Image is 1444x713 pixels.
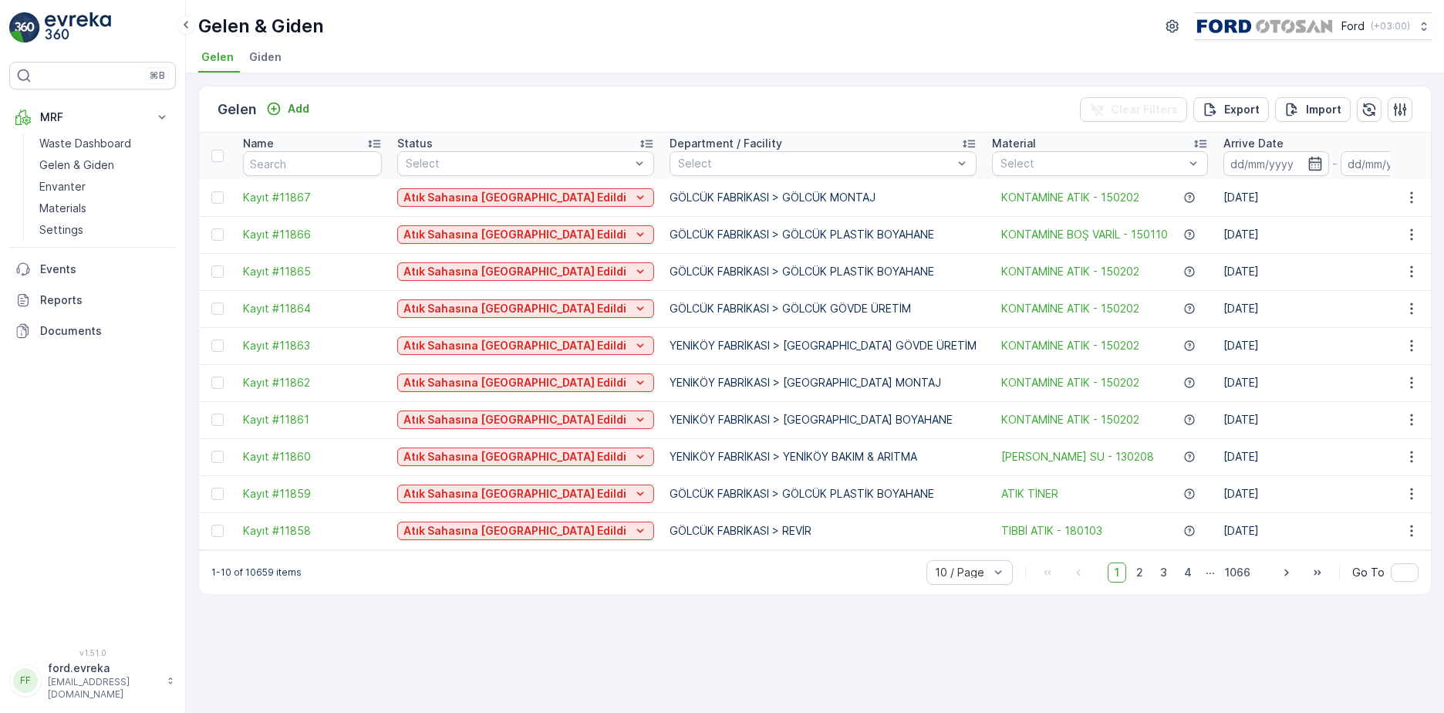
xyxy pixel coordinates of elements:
[670,338,977,353] p: YENİKÖY FABRİKASI > [GEOGRAPHIC_DATA] GÖVDE ÜRETİM
[397,448,654,466] button: Atık Sahasına Kabul Edildi
[1193,97,1269,122] button: Export
[243,301,382,316] a: Kayıt #11864
[211,265,224,278] div: Toggle Row Selected
[1001,412,1139,427] a: KONTAMİNE ATIK - 150202
[211,451,224,463] div: Toggle Row Selected
[211,525,224,537] div: Toggle Row Selected
[1001,375,1139,390] a: KONTAMİNE ATIK - 150202
[211,302,224,315] div: Toggle Row Selected
[1341,19,1365,34] p: Ford
[243,227,382,242] a: Kayıt #11866
[1153,563,1174,583] span: 3
[1332,154,1338,173] p: -
[243,523,382,539] a: Kayıt #11858
[243,190,382,205] span: Kayıt #11867
[211,566,302,579] p: 1-10 of 10659 items
[403,449,626,465] p: Atık Sahasına [GEOGRAPHIC_DATA] Edildi
[406,156,630,171] p: Select
[397,522,654,540] button: Atık Sahasına Kabul Edildi
[9,12,40,43] img: logo
[39,136,131,151] p: Waste Dashboard
[1001,338,1139,353] a: KONTAMİNE ATIK - 150202
[1224,102,1260,117] p: Export
[670,449,977,465] p: YENİKÖY FABRİKASI > YENİKÖY BAKIM & ARITMA
[211,228,224,241] div: Toggle Row Selected
[243,486,382,502] a: Kayıt #11859
[48,661,159,676] p: ford.evreka
[9,661,176,701] button: FFford.evreka[EMAIL_ADDRESS][DOMAIN_NAME]
[40,262,170,277] p: Events
[9,254,176,285] a: Events
[397,136,433,151] p: Status
[397,336,654,355] button: Atık Sahasına Kabul Edildi
[1001,190,1139,205] span: KONTAMİNE ATIK - 150202
[243,412,382,427] a: Kayıt #11861
[39,179,86,194] p: Envanter
[198,14,324,39] p: Gelen & Giden
[201,49,234,65] span: Gelen
[1001,264,1139,279] a: KONTAMİNE ATIK - 150202
[670,523,977,539] p: GÖLCÜK FABRİKASI > REVİR
[39,157,114,173] p: Gelen & Giden
[243,136,274,151] p: Name
[243,338,382,353] a: Kayıt #11863
[397,225,654,244] button: Atık Sahasına Kabul Edildi
[211,191,224,204] div: Toggle Row Selected
[33,198,176,219] a: Materials
[218,99,257,120] p: Gelen
[39,222,83,238] p: Settings
[1275,97,1351,122] button: Import
[1194,18,1335,35] img: image_17_ZEg4Tyq.png
[403,412,626,427] p: Atık Sahasına [GEOGRAPHIC_DATA] Edildi
[670,375,977,390] p: YENİKÖY FABRİKASI > [GEOGRAPHIC_DATA] MONTAJ
[670,264,977,279] p: GÖLCÜK FABRİKASI > GÖLCÜK PLASTİK BOYAHANE
[40,110,145,125] p: MRF
[397,299,654,318] button: Atık Sahasına Kabul Edildi
[1218,563,1257,583] span: 1066
[211,377,224,389] div: Toggle Row Selected
[403,375,626,390] p: Atık Sahasına [GEOGRAPHIC_DATA] Edildi
[1001,523,1102,539] span: TIBBİ ATIK - 180103
[9,285,176,316] a: Reports
[397,373,654,392] button: Atık Sahasına Kabul Edildi
[403,523,626,539] p: Atık Sahasına [GEOGRAPHIC_DATA] Edildi
[1306,102,1341,117] p: Import
[1001,301,1139,316] a: KONTAMİNE ATIK - 150202
[992,136,1036,151] p: Material
[403,301,626,316] p: Atık Sahasına [GEOGRAPHIC_DATA] Edildi
[45,12,111,43] img: logo_light-DOdMpM7g.png
[1001,486,1058,502] a: ATIK TİNER
[1223,136,1284,151] p: Arrive Date
[1177,563,1199,583] span: 4
[403,338,626,353] p: Atık Sahasına [GEOGRAPHIC_DATA] Edildi
[48,676,159,701] p: [EMAIL_ADDRESS][DOMAIN_NAME]
[1194,12,1432,40] button: Ford(+03:00)
[670,486,977,502] p: GÖLCÜK FABRİKASI > GÖLCÜK PLASTİK BOYAHANE
[249,49,282,65] span: Giden
[1111,102,1178,117] p: Clear Filters
[40,292,170,308] p: Reports
[1001,227,1168,242] span: KONTAMİNE BOŞ VARİL - 150110
[243,375,382,390] span: Kayıt #11862
[397,411,654,429] button: Atık Sahasına Kabul Edildi
[211,488,224,500] div: Toggle Row Selected
[9,102,176,133] button: MRF
[243,264,382,279] a: Kayıt #11865
[1129,563,1150,583] span: 2
[33,219,176,241] a: Settings
[1001,449,1154,465] span: [PERSON_NAME] SU - 130208
[1206,563,1215,583] p: ...
[403,486,626,502] p: Atık Sahasına [GEOGRAPHIC_DATA] Edildi
[670,227,977,242] p: GÖLCÜK FABRİKASI > GÖLCÜK PLASTİK BOYAHANE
